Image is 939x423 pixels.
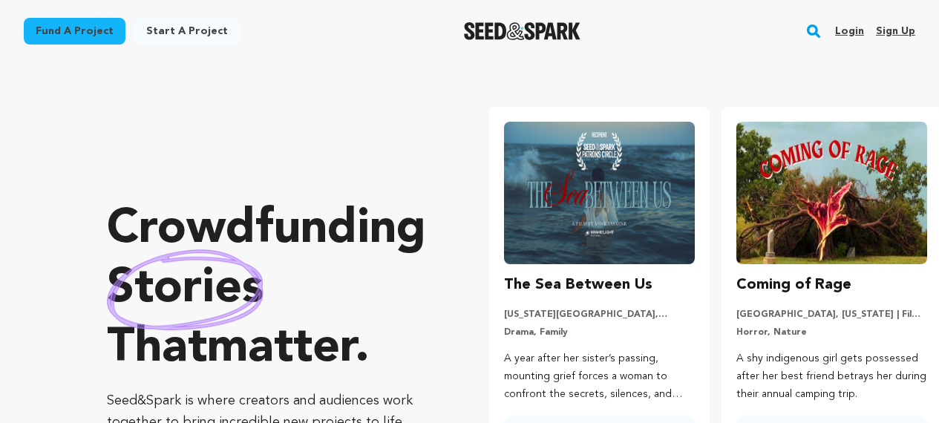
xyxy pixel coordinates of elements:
p: A year after her sister’s passing, mounting grief forces a woman to confront the secrets, silence... [504,350,695,403]
h3: Coming of Rage [736,273,851,297]
p: Horror, Nature [736,327,927,338]
img: hand sketched image [107,249,264,330]
a: Seed&Spark Homepage [464,22,580,40]
h3: The Sea Between Us [504,273,652,297]
p: A shy indigenous girl gets possessed after her best friend betrays her during their annual campin... [736,350,927,403]
img: The Sea Between Us image [504,122,695,264]
p: Crowdfunding that . [107,200,430,378]
p: [GEOGRAPHIC_DATA], [US_STATE] | Film Short [736,309,927,321]
img: Seed&Spark Logo Dark Mode [464,22,580,40]
p: [US_STATE][GEOGRAPHIC_DATA], [US_STATE] | Film Short [504,309,695,321]
a: Fund a project [24,18,125,45]
span: matter [207,325,355,373]
a: Sign up [876,19,915,43]
a: Login [835,19,864,43]
p: Drama, Family [504,327,695,338]
a: Start a project [134,18,240,45]
img: Coming of Rage image [736,122,927,264]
